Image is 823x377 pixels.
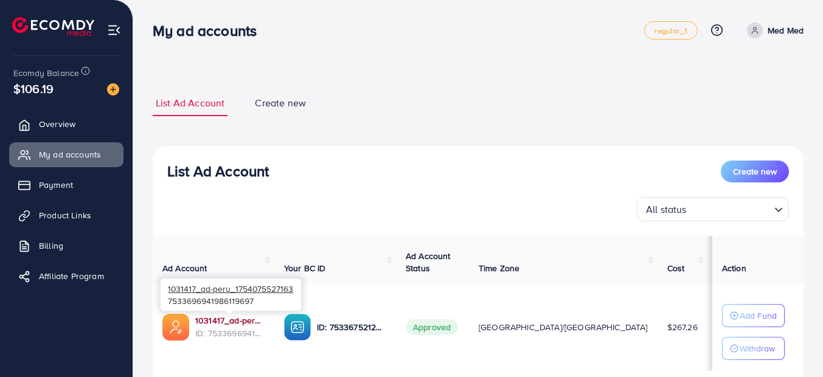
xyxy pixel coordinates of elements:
span: Your BC ID [284,262,326,274]
div: 7533696941986119697 [161,278,301,311]
h3: List Ad Account [167,162,269,180]
p: Withdraw [740,341,775,356]
img: image [107,83,119,95]
img: menu [107,23,121,37]
span: Overview [39,118,75,130]
span: Ad Account [162,262,207,274]
span: $267.26 [667,321,698,333]
img: ic-ba-acc.ded83a64.svg [284,314,311,341]
span: 1031417_ad-peru_1754075527163 [168,283,293,294]
a: regular_1 [644,21,697,40]
span: Approved [406,319,458,335]
a: Overview [9,112,123,136]
span: [GEOGRAPHIC_DATA]/[GEOGRAPHIC_DATA] [479,321,648,333]
span: Billing [39,240,63,252]
a: Med Med [742,22,804,38]
button: Withdraw [722,337,785,360]
span: Ad Account Status [406,250,451,274]
span: Payment [39,179,73,191]
span: Time Zone [479,262,519,274]
span: List Ad Account [156,96,224,110]
span: Cost [667,262,685,274]
span: Action [722,262,746,274]
h3: My ad accounts [153,22,266,40]
p: ID: 7533675212378963985 [317,320,386,334]
span: Create new [255,96,306,110]
span: Product Links [39,209,91,221]
a: Billing [9,233,123,258]
button: Create new [721,161,789,182]
a: Payment [9,173,123,197]
input: Search for option [690,198,769,218]
span: ID: 7533696941986119697 [195,327,265,339]
iframe: Chat [771,322,814,368]
a: My ad accounts [9,142,123,167]
img: ic-ads-acc.e4c84228.svg [162,314,189,341]
p: Add Fund [740,308,777,323]
span: regular_1 [655,27,687,35]
span: $106.19 [13,80,54,97]
a: Product Links [9,203,123,227]
span: Create new [733,165,777,178]
span: Affiliate Program [39,270,104,282]
span: My ad accounts [39,148,101,161]
img: logo [12,17,94,36]
span: Ecomdy Balance [13,67,79,79]
p: Med Med [768,23,804,38]
a: 1031417_ad-peru_1754075527163 [195,314,265,327]
span: All status [644,201,689,218]
button: Add Fund [722,304,785,327]
div: Search for option [637,197,789,221]
a: Affiliate Program [9,264,123,288]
